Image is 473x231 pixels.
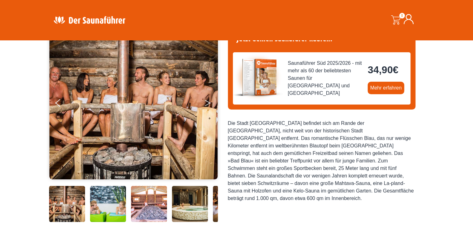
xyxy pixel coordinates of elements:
span: 0 [399,13,405,18]
bdi: 34,90 [368,64,398,75]
span: € [393,64,398,75]
button: Next [204,96,220,112]
div: Die Stadt [GEOGRAPHIC_DATA] befindet sich am Rande der [GEOGRAPHIC_DATA], nicht weit von der hist... [228,120,415,202]
a: Mehr erfahren [368,82,404,94]
button: Previous [55,96,71,112]
span: Saunaführer Süd 2025/2026 - mit mehr als 60 der beliebtesten Saunen für [GEOGRAPHIC_DATA] und [GE... [288,59,363,97]
img: der-saunafuehrer-2025-sued.jpg [233,52,283,102]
